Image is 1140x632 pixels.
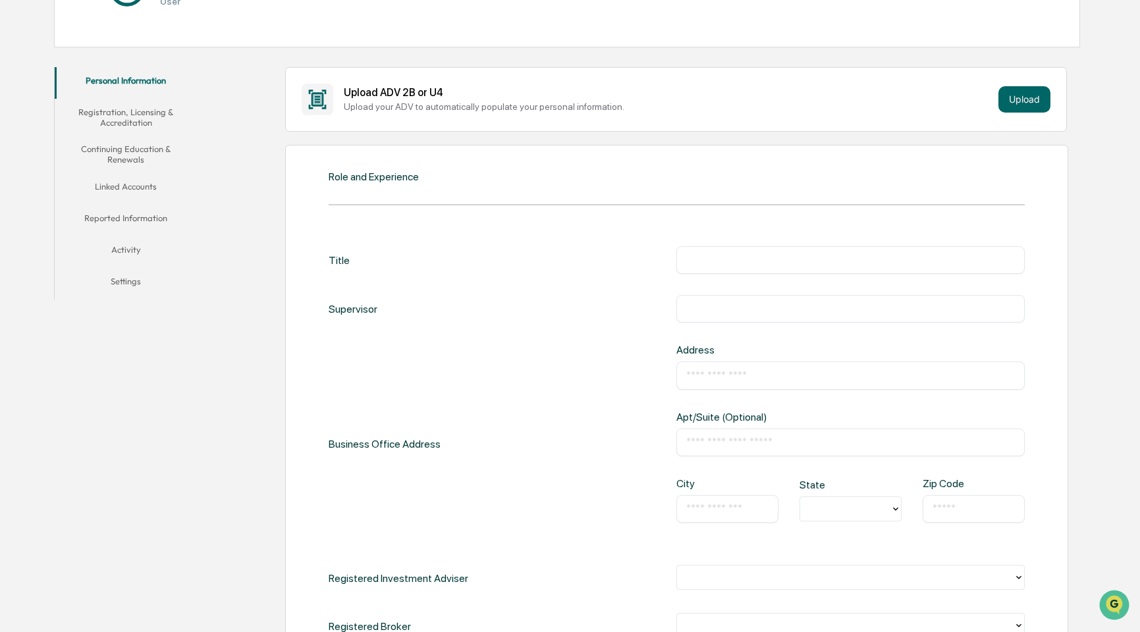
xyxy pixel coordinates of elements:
button: Reported Information [55,205,198,236]
div: secondary tabs example [55,67,198,300]
a: 🔎Data Lookup [8,186,88,209]
div: 🖐️ [13,167,24,178]
div: City [676,477,722,490]
button: Start new chat [224,105,240,120]
a: Powered byPylon [93,223,159,233]
div: 🗄️ [95,167,106,178]
a: 🖐️Preclearance [8,161,90,184]
div: Title [329,246,350,274]
div: We're available if you need us! [45,114,167,124]
div: Upload ADV 2B or U4 [344,86,993,99]
button: Upload [998,86,1050,113]
iframe: Open customer support [1098,589,1133,624]
div: Upload your ADV to automatically populate your personal information. [344,101,993,112]
span: Attestations [109,166,163,179]
button: Continuing Education & Renewals [55,136,198,173]
div: Zip Code [923,477,969,490]
div: Address [676,344,833,356]
div: Supervisor [329,295,377,323]
input: Clear [34,60,217,74]
div: Business Office Address [329,344,441,543]
div: Role and Experience [329,171,419,183]
button: Linked Accounts [55,173,198,205]
div: Apt/Suite (Optional) [676,411,833,423]
span: Preclearance [26,166,85,179]
div: 🔎 [13,192,24,203]
img: 1746055101610-c473b297-6a78-478c-a979-82029cc54cd1 [13,101,37,124]
div: State [800,479,846,491]
p: How can we help? [13,28,240,49]
button: Activity [55,236,198,268]
a: 🗄️Attestations [90,161,169,184]
button: Personal Information [55,67,198,99]
div: Registered Investment Adviser [329,565,468,592]
button: Settings [55,268,198,300]
div: Start new chat [45,101,216,114]
span: Pylon [131,223,159,233]
span: Data Lookup [26,191,83,204]
button: Registration, Licensing & Accreditation [55,99,198,136]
